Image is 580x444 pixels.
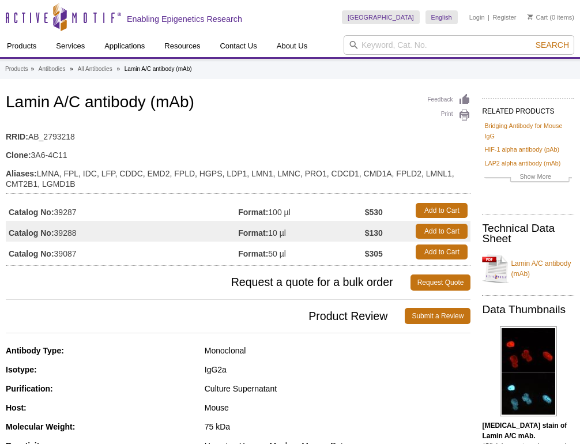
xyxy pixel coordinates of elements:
a: Submit a Review [405,308,470,324]
strong: Clone: [6,150,31,160]
h2: Technical Data Sheet [482,223,574,244]
a: Add to Cart [416,203,468,218]
td: 39288 [6,221,238,242]
a: Applications [97,35,152,57]
a: Feedback [428,93,471,106]
strong: RRID: [6,131,28,142]
strong: $305 [365,249,383,259]
li: (0 items) [528,10,574,24]
div: 75 kDa [205,422,471,432]
div: Monoclonal [205,345,471,356]
td: 10 µl [238,221,365,242]
strong: Molecular Weight: [6,422,75,431]
a: Show More [484,171,572,185]
strong: Catalog No: [9,207,54,217]
td: LMNA, FPL, IDC, LFP, CDDC, EMD2, FPLD, HGPS, LDP1, LMN1, LMNC, PRO1, CDCD1, CMD1A, FPLD2, LMNL1, ... [6,161,470,190]
li: | [488,10,489,24]
h2: RELATED PRODUCTS [482,98,574,119]
strong: Catalog No: [9,228,54,238]
div: Culture Supernatant [205,383,471,394]
strong: $130 [365,228,383,238]
strong: Purification: [6,384,53,393]
a: English [425,10,458,24]
span: Request a quote for a bulk order [6,274,410,291]
a: [GEOGRAPHIC_DATA] [342,10,420,24]
div: IgG2a [205,364,471,375]
strong: Isotype: [6,365,37,374]
a: LAP2 alpha antibody (mAb) [484,158,560,168]
a: Login [469,13,485,21]
strong: Format: [238,249,268,259]
a: Antibodies [39,64,66,74]
h1: Lamin A/C antibody (mAb) [6,93,470,113]
h2: Data Thumbnails [482,304,574,315]
input: Keyword, Cat. No. [344,35,574,55]
a: Products [5,64,28,74]
a: Request Quote [410,274,471,291]
strong: Host: [6,403,27,412]
strong: Aliases: [6,168,37,179]
a: HIF-1 alpha antibody (pAb) [484,144,559,155]
li: » [70,66,73,72]
h2: Enabling Epigenetics Research [127,14,242,24]
button: Search [532,40,573,50]
img: Lamin A/C antibody (mAb) tested by immunofluorescence. [500,326,557,416]
img: Your Cart [528,14,533,20]
td: 100 µl [238,200,365,221]
strong: Catalog No: [9,249,54,259]
a: Cart [528,13,548,21]
a: Print [428,109,471,122]
span: Product Review [6,308,405,324]
li: Lamin A/C antibody (mAb) [125,66,192,72]
a: Add to Cart [416,244,468,259]
strong: $530 [365,207,383,217]
b: [MEDICAL_DATA] stain of Lamin A/C mAb. [482,422,567,440]
a: Contact Us [213,35,263,57]
a: Add to Cart [416,224,468,239]
a: Services [49,35,92,57]
td: 3A6-4C11 [6,143,470,161]
li: » [116,66,120,72]
td: 39287 [6,200,238,221]
div: Mouse [205,402,471,413]
a: All Antibodies [78,64,112,74]
a: Register [492,13,516,21]
li: » [31,66,34,72]
strong: Antibody Type: [6,346,64,355]
strong: Format: [238,228,268,238]
a: About Us [270,35,314,57]
td: 50 µl [238,242,365,262]
a: Lamin A/C antibody (mAb) [482,251,574,286]
td: 39087 [6,242,238,262]
span: Search [536,40,569,50]
a: Resources [157,35,207,57]
td: AB_2793218 [6,125,470,143]
strong: Format: [238,207,268,217]
a: Bridging Antibody for Mouse IgG [484,121,572,141]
